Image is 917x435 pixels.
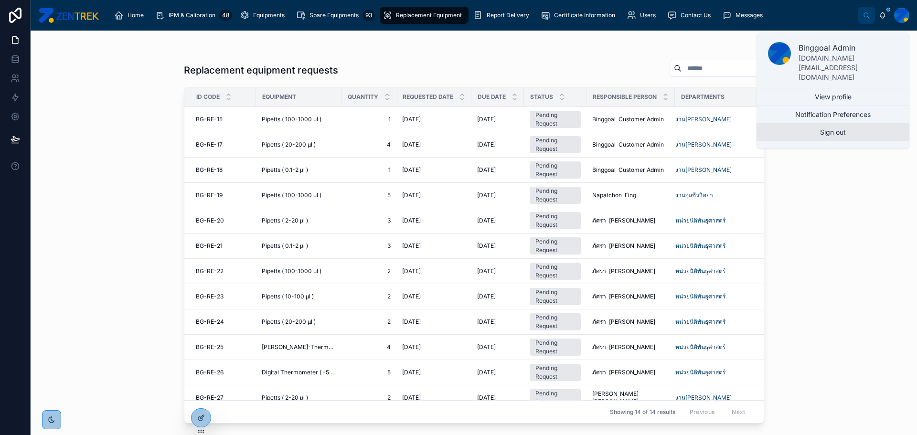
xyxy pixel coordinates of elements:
span: Contact Us [681,11,711,19]
a: หน่วยนิติพันธุศาสตร์ [675,217,751,224]
a: [DATE] [477,141,518,149]
a: 4 [347,343,391,351]
span: BG-RE-23 [196,293,224,300]
span: BG-RE-15 [196,116,223,123]
span: [DATE] [402,166,421,174]
a: หน่วยนิติพันธุศาสตร์ [675,343,751,351]
span: Replacement Equipment [396,11,462,19]
span: Binggoal Customer Admin [592,141,664,149]
a: [DATE] [477,318,518,326]
a: BG-RE-27 [196,394,250,402]
a: Home [111,7,150,24]
div: Pending Request [535,288,575,305]
span: Pipetts ( 2-20 µl ) [262,394,308,402]
div: Pending Request [535,364,575,381]
a: Pending Request [530,187,581,204]
a: 3 [347,217,391,224]
span: Spare Equipments [309,11,359,19]
a: Pipetts ( 100-1000 µl ) [262,116,336,123]
a: Pending Request [530,111,581,128]
span: งาน[PERSON_NAME] [675,166,732,174]
a: 2 [347,318,391,326]
span: Pipetts ( 100-1000 µl ) [262,191,321,199]
a: [DATE] [477,394,518,402]
span: [PERSON_NAME][PERSON_NAME] [592,390,669,405]
a: Binggoal Customer Admin [592,141,669,149]
span: ภัศรา [PERSON_NAME] [592,343,655,351]
a: Pending Request [530,212,581,229]
span: BG-RE-21 [196,242,223,250]
a: [DATE] [402,293,466,300]
a: งาน[PERSON_NAME] [675,394,732,402]
a: BG-RE-23 [196,293,250,300]
a: ภัศรา [PERSON_NAME] [592,343,669,351]
a: 4 [347,141,391,149]
a: หน่วยนิติพันธุศาสตร์ [675,318,751,326]
span: หน่วยนิติพันธุศาสตร์ [675,217,725,224]
span: หน่วยนิติพันธุศาสตร์ [675,369,725,376]
span: Pipetts ( 20-200 µl ) [262,141,316,149]
a: 5 [347,369,391,376]
p: Binggoal Admin [799,42,898,53]
a: Pending Request [530,389,581,406]
a: [DATE] [477,166,518,174]
a: Pending Request [530,288,581,305]
span: [DATE] [402,191,421,199]
button: Notification Preferences [757,106,909,123]
a: 2 [347,394,391,402]
span: Binggoal Customer Admin [592,116,664,123]
a: งาน[PERSON_NAME] [675,141,732,149]
a: Pipetts ( 2-20 µl ) [262,217,336,224]
span: [DATE] [402,267,421,275]
a: หน่วยนิติพันธุศาสตร์ [675,267,751,275]
a: Users [624,7,662,24]
a: หน่วยนิติพันธุศาสตร์ [675,242,751,250]
a: [DATE] [402,191,466,199]
a: BG-RE-21 [196,242,250,250]
span: Pipetts ( 20-200 µl ) [262,318,316,326]
a: Pipetts ( 2-20 µl ) [262,394,336,402]
span: [DATE] [477,166,496,174]
a: ภัศรา [PERSON_NAME] [592,318,669,326]
span: BG-RE-20 [196,217,224,224]
div: Pending Request [535,313,575,330]
span: [PERSON_NAME]-Thermometer ( -50 ถึง 70 องศาเซลเซียส ) [262,343,336,351]
a: [DATE] [402,166,466,174]
div: 48 [219,10,232,21]
a: Digital Thermometer ( -50 ถึง 70 องศาเซลเซียส ) [262,369,336,376]
a: งานจุลชีววิทยา [675,191,751,199]
a: Messages [719,7,769,24]
span: BG-RE-18 [196,166,223,174]
a: [DATE] [402,217,466,224]
a: 2 [347,267,391,275]
a: 3 [347,242,391,250]
a: Pipetts ( 100-1000 µl ) [262,267,336,275]
a: BG-RE-20 [196,217,250,224]
div: Pending Request [535,111,575,128]
div: Pending Request [535,389,575,406]
a: [DATE] [477,343,518,351]
span: BG-RE-24 [196,318,224,326]
span: [DATE] [477,369,496,376]
a: Pipetts ( 20-200 µl ) [262,318,336,326]
span: [DATE] [402,394,421,402]
span: IPM & Calibration [169,11,215,19]
a: BG-RE-18 [196,166,250,174]
span: [DATE] [402,242,421,250]
a: Replacement Equipment [380,7,469,24]
span: Due Date [478,93,506,101]
span: ภัศรา [PERSON_NAME] [592,293,655,300]
span: ภัศรา [PERSON_NAME] [592,318,655,326]
a: Napatchon Eing [592,191,669,199]
div: Pending Request [535,263,575,280]
span: Pipetts ( 0.1-2 µl ) [262,166,308,174]
a: BG-RE-19 [196,191,250,199]
a: View profile [757,88,909,106]
a: [DATE] [477,217,518,224]
span: [DATE] [402,343,421,351]
a: [DATE] [402,141,466,149]
a: หน่วยนิติพันธุศาสตร์ [675,293,725,300]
